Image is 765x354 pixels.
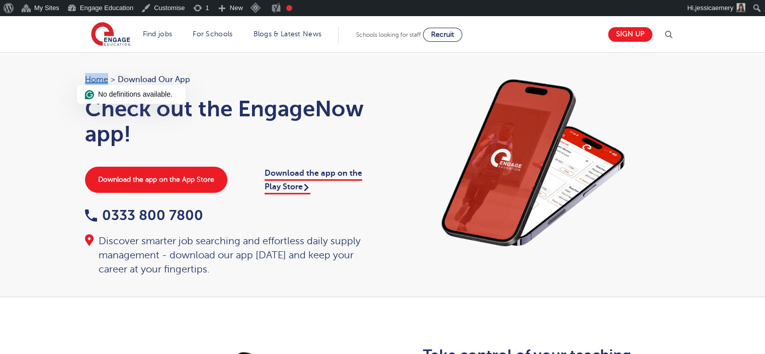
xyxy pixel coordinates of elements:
a: Download the app on the Play Store [265,169,362,194]
div: Focus keyphrase not set [286,5,292,11]
img: Engage Education [91,22,130,47]
a: Recruit [423,28,462,42]
a: Download the app on the App Store [85,167,227,193]
h1: Check out the EngageNow app! [85,96,373,147]
span: Download our app [118,73,190,86]
a: Blogs & Latest News [253,30,322,38]
span: jessicaemery [695,4,733,12]
span: Recruit [431,31,454,38]
a: For Schools [193,30,232,38]
a: Sign up [608,27,652,42]
a: Find jobs [143,30,173,38]
nav: breadcrumb [85,73,373,86]
a: 0333 800 7800 [85,207,203,223]
span: Schools looking for staff [356,31,421,38]
div: Discover smarter job searching and effortless daily supply management - download our app [DATE] a... [85,234,373,276]
span: > [111,75,115,84]
a: Home [85,75,108,84]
